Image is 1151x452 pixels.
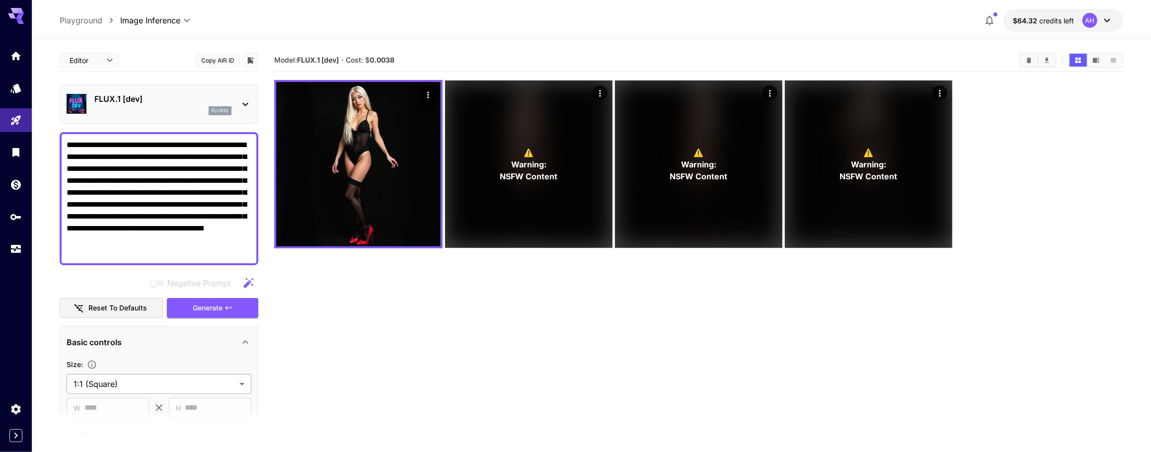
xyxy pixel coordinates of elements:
span: H [176,402,181,414]
nav: breadcrumb [60,14,120,26]
button: Show media in grid view [1070,54,1087,67]
span: Warning: [511,158,546,170]
span: Warning: [851,158,886,170]
button: Clear All [1020,54,1038,67]
span: ⚠️ [524,147,534,158]
div: FLUX.1 [dev]flux1d [67,89,251,119]
span: Image Inference [120,14,180,26]
button: Reset to defaults [60,298,163,318]
p: Basic controls [67,336,122,348]
div: Library [10,146,22,158]
div: Actions [763,85,777,100]
a: Playground [60,14,102,26]
button: Expand sidebar [9,429,22,442]
img: Z [276,82,441,246]
span: Size : [67,360,83,369]
span: Model: [274,56,339,64]
span: Negative Prompt [167,277,230,289]
span: NSFW Content [840,170,898,182]
div: Basic controls [67,330,251,354]
div: Show media in grid viewShow media in video viewShow media in list view [1069,53,1123,68]
div: Settings [10,403,22,415]
span: NSFW Content [500,170,557,182]
button: Download All [1038,54,1056,67]
span: Warning: [681,158,716,170]
span: NSFW Content [670,170,727,182]
button: $64.32114AH [1003,9,1123,32]
button: Generate [167,298,258,318]
div: Actions [932,85,947,100]
button: Show media in list view [1105,54,1122,67]
button: Copy AIR ID [196,53,240,68]
button: Show media in video view [1087,54,1105,67]
button: Adjust the dimensions of the generated image by specifying its width and height in pixels, or sel... [83,360,101,370]
span: Negative prompts are not compatible with the selected model. [148,277,238,289]
div: API Keys [10,211,22,223]
span: ⚠️ [864,147,874,158]
p: · [341,54,344,66]
div: Actions [421,87,436,102]
span: 1:1 (Square) [74,378,235,390]
div: Playground [10,111,22,123]
b: 0.0038 [370,56,395,64]
span: $64.32 [1013,16,1040,25]
b: FLUX.1 [dev] [297,56,339,64]
p: flux1d [212,107,229,114]
div: AH [1082,13,1097,28]
span: W [74,402,80,414]
div: Clear AllDownload All [1019,53,1057,68]
span: ⚠️ [693,147,703,158]
div: Home [10,50,22,62]
button: Add to library [246,54,255,66]
div: Usage [10,239,22,252]
div: Models [10,82,22,94]
p: FLUX.1 [dev] [94,93,231,105]
span: Cost: $ [346,56,395,64]
span: Editor [70,55,100,66]
div: Actions [593,85,608,100]
div: Wallet [10,178,22,191]
span: credits left [1040,16,1074,25]
div: $64.32114 [1013,15,1074,26]
span: Generate [193,302,223,314]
